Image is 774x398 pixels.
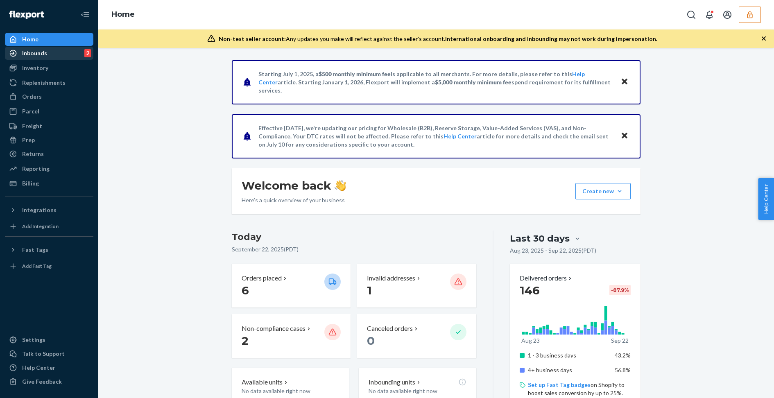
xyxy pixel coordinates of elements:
[369,378,415,387] p: Inbounding units
[5,47,93,60] a: Inbounds2
[5,162,93,175] a: Reporting
[435,79,511,86] span: $5,000 monthly minimum fee
[367,274,415,283] p: Invalid addresses
[444,133,477,140] a: Help Center
[242,274,282,283] p: Orders placed
[242,378,283,387] p: Available units
[357,264,476,308] button: Invalid addresses 1
[232,231,476,244] h3: Today
[232,264,351,308] button: Orders placed 6
[5,375,93,388] button: Give Feedback
[22,107,39,115] div: Parcel
[5,33,93,46] a: Home
[22,223,59,230] div: Add Integration
[22,179,39,188] div: Billing
[22,206,57,214] div: Integrations
[575,183,631,199] button: Create new
[528,351,609,360] p: 1 - 3 business days
[5,347,93,360] a: Talk to Support
[5,90,93,103] a: Orders
[510,246,596,255] p: Aug 23, 2025 - Sep 22, 2025 ( PDT )
[367,324,413,333] p: Canceled orders
[619,76,630,88] button: Close
[445,35,657,42] span: International onboarding and inbounding may not work during impersonation.
[319,70,391,77] span: $500 monthly minimum fee
[22,165,50,173] div: Reporting
[22,35,38,43] div: Home
[5,61,93,75] a: Inventory
[242,196,346,204] p: Here’s a quick overview of your business
[619,130,630,142] button: Close
[232,314,351,358] button: Non-compliance cases 2
[22,378,62,386] div: Give Feedback
[367,283,372,297] span: 1
[111,10,135,19] a: Home
[22,246,48,254] div: Fast Tags
[520,283,540,297] span: 146
[5,204,93,217] button: Integrations
[5,220,93,233] a: Add Integration
[5,76,93,89] a: Replenishments
[242,324,306,333] p: Non-compliance cases
[22,350,65,358] div: Talk to Support
[242,178,346,193] h1: Welcome back
[22,150,44,158] div: Returns
[758,178,774,220] button: Help Center
[528,381,631,397] p: on Shopify to boost sales conversion by up to 25%.
[22,136,35,144] div: Prep
[242,334,249,348] span: 2
[5,105,93,118] a: Parcel
[84,49,91,57] div: 2
[5,260,93,273] a: Add Fast Tag
[615,366,631,373] span: 56.8%
[105,3,141,27] ol: breadcrumbs
[22,122,42,130] div: Freight
[357,314,476,358] button: Canceled orders 0
[609,285,631,295] div: -87.9 %
[5,333,93,346] a: Settings
[22,262,52,269] div: Add Fast Tag
[5,120,93,133] a: Freight
[367,334,375,348] span: 0
[521,337,540,345] p: Aug 23
[242,387,339,395] p: No data available right now
[615,352,631,359] span: 43.2%
[22,64,48,72] div: Inventory
[5,243,93,256] button: Fast Tags
[510,232,570,245] div: Last 30 days
[232,245,476,253] p: September 22, 2025 ( PDT )
[258,70,613,95] p: Starting July 1, 2025, a is applicable to all merchants. For more details, please refer to this a...
[683,7,699,23] button: Open Search Box
[258,124,613,149] p: Effective [DATE], we're updating our pricing for Wholesale (B2B), Reserve Storage, Value-Added Se...
[528,381,591,388] a: Set up Fast Tag badges
[77,7,93,23] button: Close Navigation
[5,177,93,190] a: Billing
[22,79,66,87] div: Replenishments
[219,35,286,42] span: Non-test seller account:
[22,364,55,372] div: Help Center
[701,7,717,23] button: Open notifications
[5,361,93,374] a: Help Center
[22,336,45,344] div: Settings
[5,147,93,161] a: Returns
[22,93,42,101] div: Orders
[520,274,573,283] button: Delivered orders
[219,35,657,43] div: Any updates you make will reflect against the seller's account.
[22,49,47,57] div: Inbounds
[242,283,249,297] span: 6
[369,387,466,395] p: No data available right now
[528,366,609,374] p: 4+ business days
[5,133,93,147] a: Prep
[611,337,629,345] p: Sep 22
[9,11,44,19] img: Flexport logo
[335,180,346,191] img: hand-wave emoji
[719,7,736,23] button: Open account menu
